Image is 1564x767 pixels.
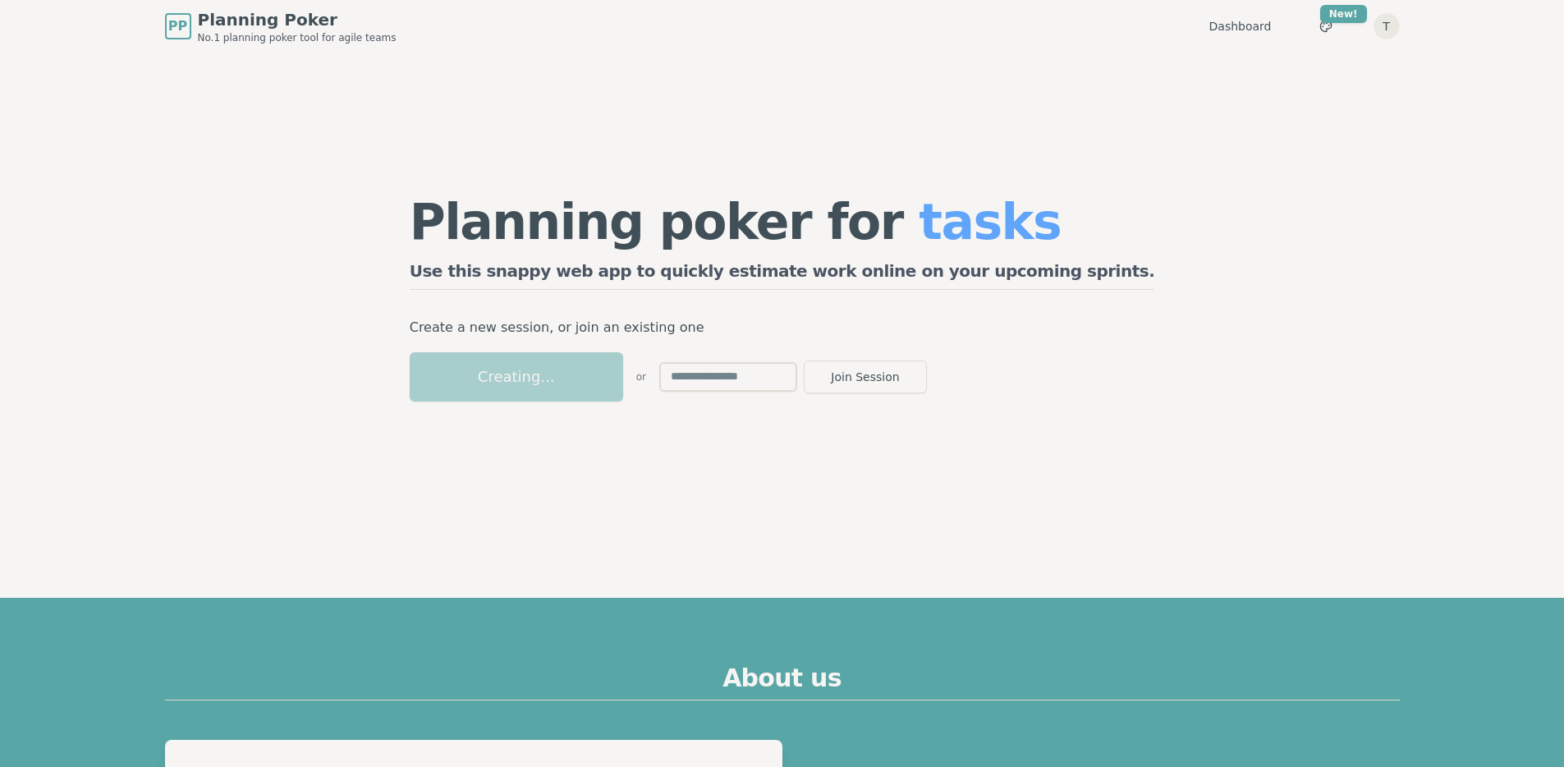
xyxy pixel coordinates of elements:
a: Dashboard [1209,18,1272,34]
span: No.1 planning poker tool for agile teams [198,31,397,44]
h1: Planning poker for [410,197,1155,246]
h2: Use this snappy web app to quickly estimate work online on your upcoming sprints. [410,259,1155,290]
a: PPPlanning PokerNo.1 planning poker tool for agile teams [165,8,397,44]
button: T [1374,13,1400,39]
span: or [636,370,646,383]
button: Join Session [804,361,927,393]
h2: About us [165,664,1400,700]
div: New! [1320,5,1367,23]
p: Create a new session, or join an existing one [410,316,1155,339]
span: tasks [919,193,1061,250]
span: PP [168,16,187,36]
span: Planning Poker [198,8,397,31]
button: New! [1311,11,1341,41]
